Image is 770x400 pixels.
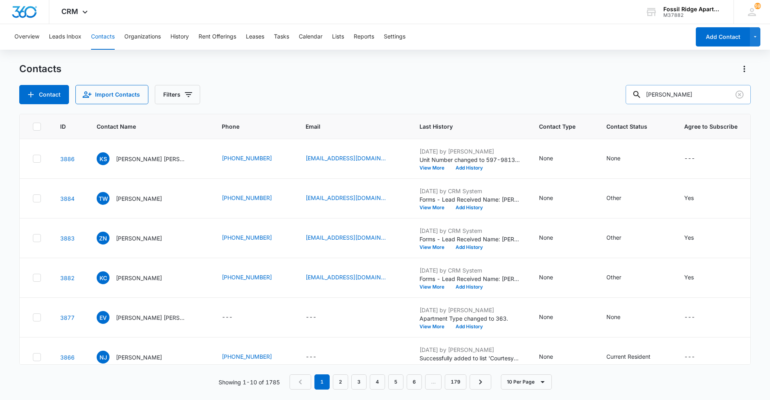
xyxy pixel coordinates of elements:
div: None [539,233,553,242]
p: [PERSON_NAME] [116,274,162,282]
a: Page 3 [351,374,367,390]
p: Successfully added to list 'Courtesy Notice Requested'. [419,354,520,362]
a: Navigate to contact details page for Kimberlin Cohen [60,275,75,281]
a: Navigate to contact details page for Trevor Wagner [60,195,75,202]
div: --- [684,352,695,362]
div: Agree to Subscribe - Yes - Select to Edit Field [684,273,708,283]
div: Contact Type - None - Select to Edit Field [539,273,567,283]
div: Email - kecohen0526@gmail.com - Select to Edit Field [306,273,400,283]
div: Phone - (970) 391-2703 - Select to Edit Field [222,154,286,164]
div: Contact Type - None - Select to Edit Field [539,313,567,322]
div: Contact Name - Trevor Wagner - Select to Edit Field [97,192,176,205]
div: Contact Status - Other - Select to Edit Field [606,194,636,203]
a: Navigate to contact details page for Zachery Nelson [60,235,75,242]
p: [DATE] by CRM System [419,266,520,275]
p: [DATE] by CRM System [419,187,520,195]
span: TW [97,192,109,205]
div: Current Resident [606,352,650,361]
a: Navigate to contact details page for Nicholas Judy [60,354,75,361]
div: Email - kylescheumann@gmail.com - Select to Edit Field [306,154,400,164]
div: Contact Name - Nicholas Judy - Select to Edit Field [97,351,176,364]
input: Search Contacts [626,85,751,104]
div: Contact Name - Emily V. Yoselin M. - Select to Edit Field [97,311,203,324]
div: Phone - (303) 359-3227 - Select to Edit Field [222,233,286,243]
button: Add History [450,324,488,329]
a: [EMAIL_ADDRESS][DOMAIN_NAME] [306,154,386,162]
div: account name [663,6,722,12]
div: Contact Type - None - Select to Edit Field [539,352,567,362]
button: Add History [450,285,488,289]
span: ID [60,122,66,131]
button: Add Contact [696,27,750,46]
div: Agree to Subscribe - - Select to Edit Field [684,352,709,362]
div: --- [684,154,695,164]
button: Add History [450,166,488,170]
nav: Pagination [290,374,491,390]
a: Page 179 [445,374,466,390]
div: Contact Status - Other - Select to Edit Field [606,233,636,243]
div: --- [306,352,316,362]
button: View More [419,324,450,329]
div: Contact Status - Current Resident - Select to Edit Field [606,352,665,362]
div: --- [306,313,316,322]
span: EV [97,311,109,324]
div: Agree to Subscribe - - Select to Edit Field [684,313,709,322]
p: Forms - Lead Received Name: [PERSON_NAME] Email: [EMAIL_ADDRESS][DOMAIN_NAME] Phone: [PHONE_NUMBE... [419,195,520,204]
em: 1 [314,374,330,390]
p: [PERSON_NAME] [116,234,162,242]
button: View More [419,285,450,289]
button: Organizations [124,24,161,50]
div: Contact Name - Zachery Nelson - Select to Edit Field [97,232,176,244]
div: Contact Name - Kimberlin Cohen - Select to Edit Field [97,271,176,284]
div: Email - - Select to Edit Field [306,352,331,362]
div: account id [663,12,722,18]
button: Calendar [299,24,322,50]
p: [DATE] by [PERSON_NAME] [419,345,520,354]
button: 10 Per Page [501,374,552,390]
a: [PHONE_NUMBER] [222,154,272,162]
h1: Contacts [19,63,61,75]
a: Page 4 [370,374,385,390]
button: Filters [155,85,200,104]
p: [DATE] by [PERSON_NAME] [419,306,520,314]
button: Add History [450,364,488,369]
div: Yes [684,194,694,202]
p: [DATE] by CRM System [419,226,520,235]
span: Email [306,122,389,131]
a: [PHONE_NUMBER] [222,194,272,202]
a: Navigate to contact details page for Kyle Scheumann John Angel [60,156,75,162]
div: Contact Name - Kyle Scheumann John Angel - Select to Edit Field [97,152,203,165]
button: Add Contact [19,85,69,104]
button: View More [419,245,450,250]
div: None [539,273,553,281]
button: Lists [332,24,344,50]
button: History [170,24,189,50]
span: Agree to Subscribe [684,122,738,131]
button: Reports [354,24,374,50]
span: KS [97,152,109,165]
a: [PHONE_NUMBER] [222,233,272,242]
a: Navigate to contact details page for Emily V. Yoselin M. [60,314,75,321]
button: Overview [14,24,39,50]
div: None [539,154,553,162]
a: Next Page [470,374,491,390]
a: Page 6 [407,374,422,390]
div: None [539,313,553,321]
p: [PERSON_NAME] [116,353,162,362]
div: Agree to Subscribe - Yes - Select to Edit Field [684,194,708,203]
span: Contact Type [539,122,575,131]
p: [PERSON_NAME] [PERSON_NAME] [116,313,188,322]
a: [EMAIL_ADDRESS][DOMAIN_NAME] [306,233,386,242]
span: CRM [61,7,78,16]
div: Phone - (970) 388-0830 - Select to Edit Field [222,273,286,283]
span: Contact Name [97,122,191,131]
a: [PHONE_NUMBER] [222,273,272,281]
p: [DATE] by [PERSON_NAME] [419,147,520,156]
a: Page 5 [388,374,403,390]
span: Phone [222,122,275,131]
div: Email - zachnelson53@gmail.com - Select to Edit Field [306,233,400,243]
div: --- [222,313,233,322]
button: Settings [384,24,405,50]
p: Forms - Lead Received Name: [PERSON_NAME] Email: [EMAIL_ADDRESS][DOMAIN_NAME] Phone: [PHONE_NUMBE... [419,235,520,243]
div: Phone - (970) 567-7275 - Select to Edit Field [222,352,286,362]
